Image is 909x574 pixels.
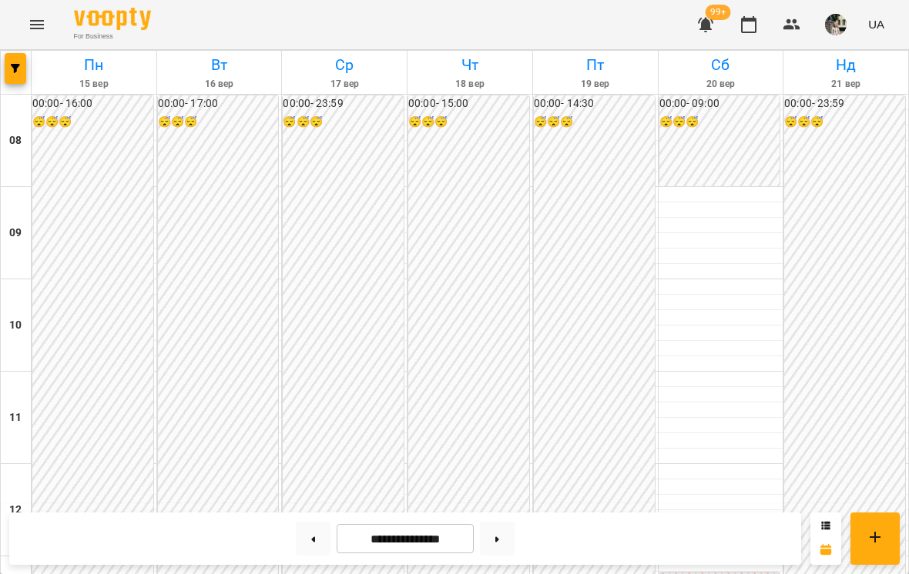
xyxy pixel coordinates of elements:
h6: 😴😴😴 [283,114,404,131]
button: Menu [18,6,55,43]
h6: 18 вер [410,77,530,92]
img: cf4d6eb83d031974aacf3fedae7611bc.jpeg [825,14,847,35]
h6: 08 [9,132,22,149]
h6: 😴😴😴 [408,114,529,131]
h6: 😴😴😴 [534,114,655,131]
h6: 17 вер [284,77,404,92]
h6: 00:00 - 17:00 [158,95,279,112]
h6: 😴😴😴 [158,114,279,131]
button: UA [862,10,891,38]
h6: 12 [9,502,22,519]
h6: 😴😴😴 [659,114,780,131]
h6: Ср [284,53,404,77]
h6: 21 вер [786,77,906,92]
h6: 15 вер [34,77,154,92]
h6: 😴😴😴 [784,114,905,131]
h6: 10 [9,317,22,334]
span: 99+ [706,5,731,20]
h6: 00:00 - 09:00 [659,95,780,112]
h6: Пн [34,53,154,77]
h6: 00:00 - 16:00 [32,95,153,112]
span: For Business [74,32,151,42]
h6: Вт [159,53,280,77]
h6: Нд [786,53,906,77]
h6: 19 вер [535,77,656,92]
h6: 00:00 - 23:59 [784,95,905,112]
h6: 00:00 - 15:00 [408,95,529,112]
h6: 20 вер [661,77,781,92]
h6: Сб [661,53,781,77]
h6: 11 [9,409,22,426]
h6: 16 вер [159,77,280,92]
h6: Чт [410,53,530,77]
span: UA [868,16,884,32]
h6: 00:00 - 23:59 [283,95,404,112]
h6: Пт [535,53,656,77]
img: Voopty Logo [74,8,151,30]
h6: 09 [9,225,22,242]
h6: 😴😴😴 [32,114,153,131]
h6: 00:00 - 14:30 [534,95,655,112]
